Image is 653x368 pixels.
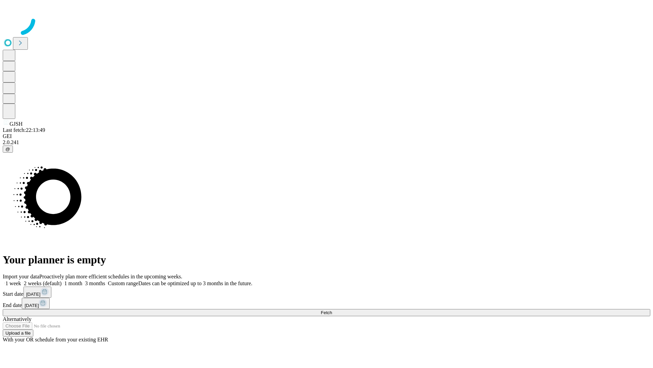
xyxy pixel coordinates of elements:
[85,280,105,286] span: 3 months
[3,139,650,145] div: 2.0.241
[3,298,650,309] div: End date
[3,274,39,279] span: Import your data
[22,298,50,309] button: [DATE]
[3,145,13,153] button: @
[10,121,22,127] span: GJSH
[23,287,51,298] button: [DATE]
[3,133,650,139] div: GEI
[26,292,40,297] span: [DATE]
[3,309,650,316] button: Fetch
[24,280,62,286] span: 2 weeks (default)
[24,303,39,308] span: [DATE]
[3,329,33,337] button: Upload a file
[5,147,10,152] span: @
[3,127,45,133] span: Last fetch: 22:13:49
[321,310,332,315] span: Fetch
[64,280,82,286] span: 1 month
[3,287,650,298] div: Start date
[3,316,31,322] span: Alternatively
[3,254,650,266] h1: Your planner is empty
[138,280,252,286] span: Dates can be optimized up to 3 months in the future.
[5,280,21,286] span: 1 week
[39,274,182,279] span: Proactively plan more efficient schedules in the upcoming weeks.
[3,337,108,342] span: With your OR schedule from your existing EHR
[108,280,138,286] span: Custom range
